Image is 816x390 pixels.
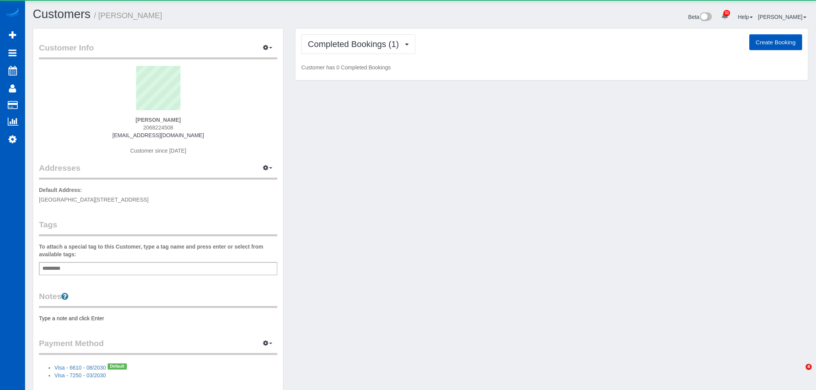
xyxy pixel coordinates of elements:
[39,197,148,203] span: [GEOGRAPHIC_DATA][STREET_ADDRESS]
[749,34,802,50] button: Create Booking
[5,8,20,18] img: Automaid Logo
[113,132,204,138] a: [EMAIL_ADDRESS][DOMAIN_NAME]
[54,372,106,378] a: Visa - 7250 - 03/2030
[94,11,162,20] small: / [PERSON_NAME]
[39,219,277,236] legend: Tags
[699,12,712,22] img: New interface
[39,243,277,258] label: To attach a special tag to this Customer, type a tag name and press enter or select from availabl...
[33,7,91,21] a: Customers
[130,148,186,154] span: Customer since [DATE]
[39,186,82,194] label: Default Address:
[688,14,712,20] a: Beta
[54,365,106,371] a: Visa - 6610 - 08/2030
[135,117,180,123] strong: [PERSON_NAME]
[39,314,277,322] pre: Type a note and click Enter
[39,42,277,59] legend: Customer Info
[806,364,812,370] span: 4
[39,291,277,308] legend: Notes
[143,124,173,131] span: 2068224508
[308,39,403,49] span: Completed Bookings (1)
[39,338,277,355] legend: Payment Method
[301,34,415,54] button: Completed Bookings (1)
[758,14,806,20] a: [PERSON_NAME]
[790,364,808,382] iframe: Intercom live chat
[717,8,732,25] a: 31
[723,10,730,16] span: 31
[108,363,127,370] span: Default
[738,14,753,20] a: Help
[301,64,802,71] p: Customer has 0 Completed Bookings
